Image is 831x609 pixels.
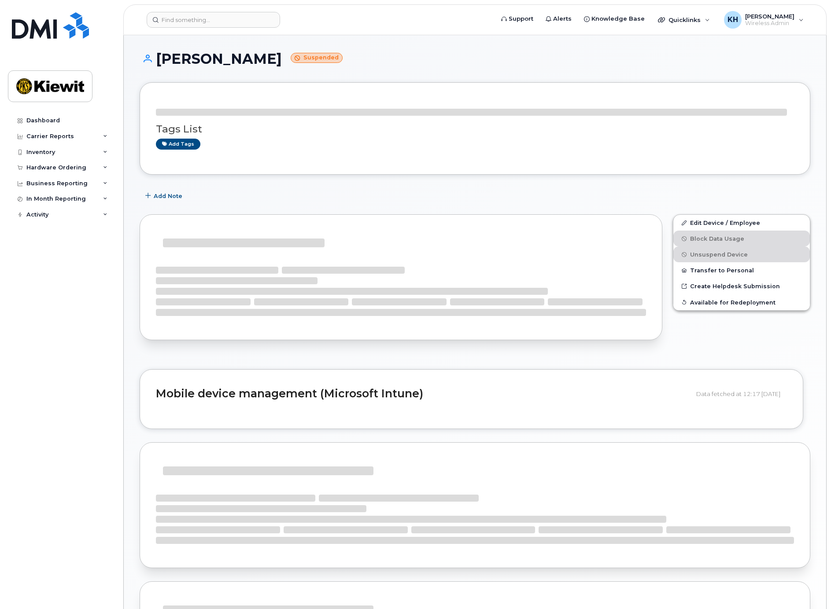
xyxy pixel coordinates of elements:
[154,192,182,200] span: Add Note
[673,294,810,310] button: Available for Redeployment
[673,246,810,262] button: Unsuspend Device
[696,385,787,402] div: Data fetched at 12:17 [DATE]
[673,231,810,246] button: Block Data Usage
[673,215,810,231] a: Edit Device / Employee
[156,124,794,135] h3: Tags List
[291,53,343,63] small: Suspended
[673,278,810,294] a: Create Helpdesk Submission
[140,51,810,66] h1: [PERSON_NAME]
[156,139,200,150] a: Add tags
[673,262,810,278] button: Transfer to Personal
[156,388,690,400] h2: Mobile device management (Microsoft Intune)
[690,299,776,305] span: Available for Redeployment
[690,251,748,258] span: Unsuspend Device
[140,188,190,204] button: Add Note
